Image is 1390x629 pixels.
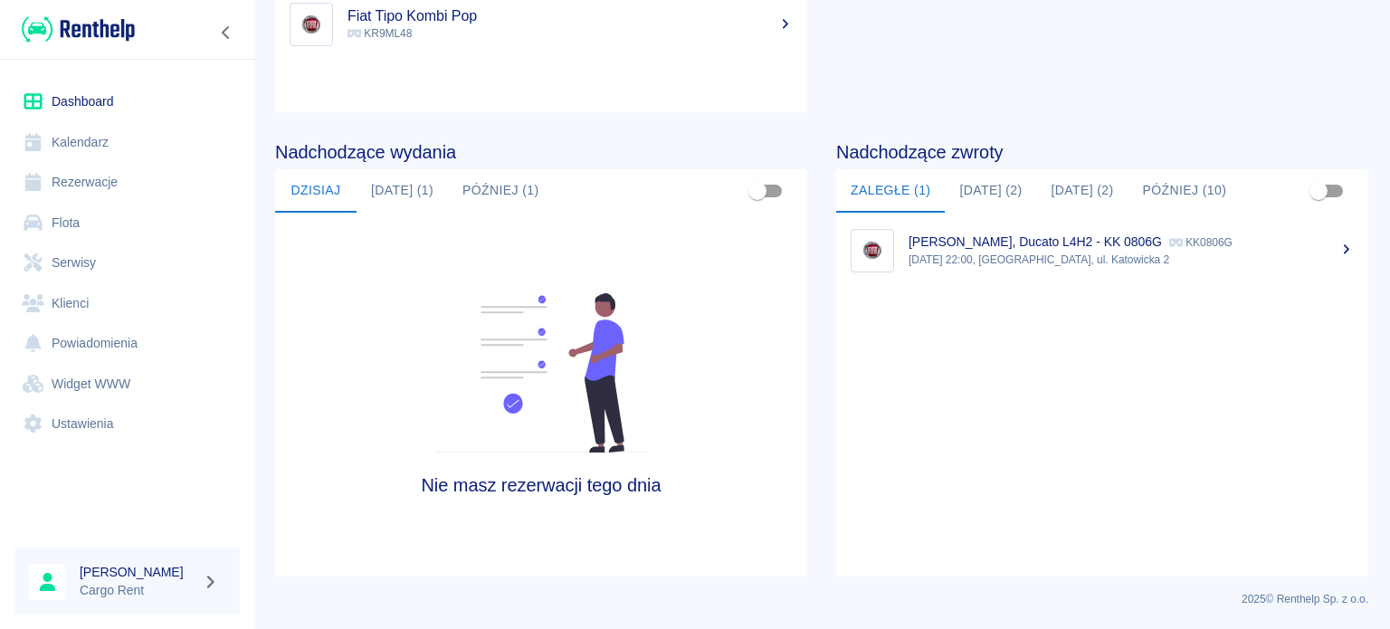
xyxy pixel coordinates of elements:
button: Później (1) [448,169,554,213]
img: Fleet [424,293,658,453]
p: [DATE] 22:00, [GEOGRAPHIC_DATA], ul. Katowicka 2 [909,252,1354,268]
h4: Nadchodzące wydania [275,141,807,163]
a: Kalendarz [14,122,240,163]
button: Dzisiaj [275,169,357,213]
img: Image [855,233,890,268]
h4: Nadchodzące zwroty [836,141,1368,163]
p: [PERSON_NAME], Ducato L4H2 - KK 0806G [909,234,1162,249]
span: Pokaż przypisane tylko do mnie [1301,174,1336,208]
a: Dashboard [14,81,240,122]
a: Widget WWW [14,364,240,405]
h4: Nie masz rezerwacji tego dnia [342,474,741,496]
button: Zaległe (1) [836,169,945,213]
p: Cargo Rent [80,581,195,600]
a: Rezerwacje [14,162,240,203]
img: Renthelp logo [22,14,135,44]
button: [DATE] (1) [357,169,448,213]
h6: [PERSON_NAME] [80,563,195,581]
h5: Fiat Tipo Kombi Pop [347,7,793,25]
a: Powiadomienia [14,323,240,364]
a: Ustawienia [14,404,240,444]
button: Później (10) [1128,169,1242,213]
button: [DATE] (2) [945,169,1036,213]
span: Pokaż przypisane tylko do mnie [740,174,775,208]
a: Flota [14,203,240,243]
p: KK0806G [1169,236,1233,249]
button: [DATE] (2) [1037,169,1128,213]
a: Serwisy [14,243,240,283]
button: Zwiń nawigację [213,21,240,44]
p: 2025 © Renthelp Sp. z o.o. [275,591,1368,607]
img: Image [294,7,328,42]
a: Klienci [14,283,240,324]
a: Image[PERSON_NAME], Ducato L4H2 - KK 0806G KK0806G[DATE] 22:00, [GEOGRAPHIC_DATA], ul. Katowicka 2 [836,220,1368,281]
a: Renthelp logo [14,14,135,44]
span: KR9ML48 [347,27,412,40]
